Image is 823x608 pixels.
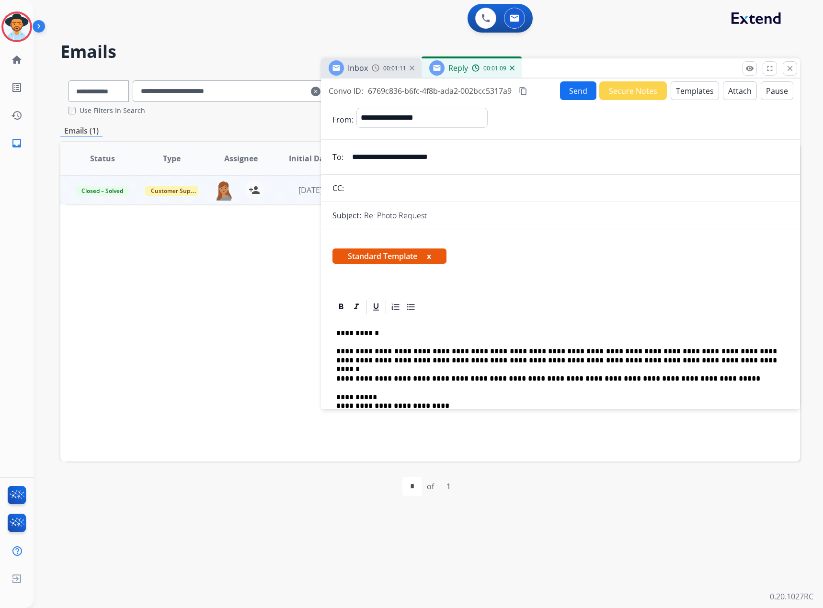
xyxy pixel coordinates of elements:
mat-icon: inbox [11,137,23,149]
mat-icon: home [11,54,23,66]
p: Emails (1) [60,125,103,137]
mat-icon: person_add [249,184,260,196]
button: Send [560,81,596,100]
span: Assignee [224,153,258,164]
span: Initial Date [289,153,332,164]
p: Subject: [332,210,361,221]
img: agent-avatar [214,180,233,201]
mat-icon: remove_red_eye [745,64,754,73]
p: Convo ID: [329,85,363,97]
p: From: [332,114,354,125]
button: x [427,250,431,262]
mat-icon: close [786,64,794,73]
span: Customer Support [145,186,207,196]
p: 0.20.1027RC [770,591,813,602]
button: Templates [671,81,719,100]
span: Reply [448,63,468,73]
span: Closed – Solved [76,186,129,196]
p: Re: Photo Request [364,210,427,221]
span: Type [163,153,181,164]
img: avatar [3,13,30,40]
mat-icon: content_copy [519,87,527,95]
p: CC: [332,182,344,194]
div: Underline [369,300,383,314]
mat-icon: clear [311,86,320,97]
div: of [427,481,434,492]
mat-icon: list_alt [11,82,23,93]
mat-icon: fullscreen [766,64,774,73]
span: 6769c836-b6fc-4f8b-ada2-002bcc5317a9 [368,86,512,96]
h2: Emails [60,42,800,61]
div: Bullet List [404,300,418,314]
div: Bold [334,300,348,314]
button: Secure Notes [599,81,667,100]
label: Use Filters In Search [80,106,145,115]
mat-icon: history [11,110,23,121]
span: 00:01:09 [483,65,506,72]
button: Attach [723,81,757,100]
p: To: [332,151,343,163]
div: Italic [349,300,364,314]
span: Standard Template [332,248,446,264]
span: [DATE] [298,185,322,195]
span: Status [90,153,115,164]
span: 00:01:11 [383,65,406,72]
div: Ordered List [389,300,403,314]
button: Pause [761,81,793,100]
div: 1 [439,477,458,496]
span: Inbox [348,63,368,73]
